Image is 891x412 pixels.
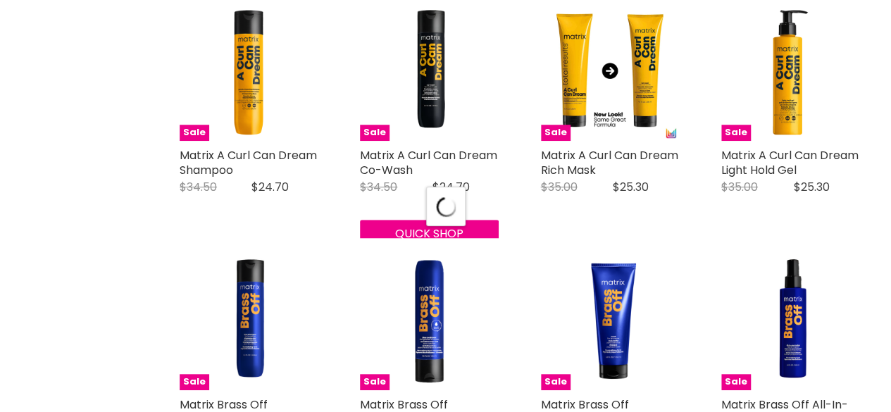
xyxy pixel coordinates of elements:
a: Matrix Brass Off Conditioner Matrix Brass Off Conditioner Sale [360,252,498,390]
span: Sale [541,125,571,141]
a: Matrix A Curl Can Dream Co-Wash [360,147,497,178]
img: Matrix Brass Off All-In-One Toning Leave-In Spray [721,252,859,390]
img: Matrix A Curl Can Dream Co-Wash [360,2,498,140]
a: Matrix Brass Off All-In-One Toning Leave-In Spray Matrix Brass Off All-In-One Toning Leave-In Spr... [721,252,859,390]
a: Matrix A Curl Can Dream Shampoo Matrix A Curl Can Dream Shampoo Sale [180,2,318,140]
span: $24.70 [251,179,289,195]
button: Quick shop [360,220,498,248]
span: $35.00 [541,179,578,195]
span: Sale [360,374,390,390]
span: Sale [721,374,751,390]
span: $34.50 [360,179,397,195]
span: $35.00 [721,179,758,195]
span: Sale [180,125,209,141]
span: Sale [360,125,390,141]
a: Matrix A Curl Can Dream Light Hold Gel [721,147,859,178]
a: Matrix A Curl Can Dream Co-Wash Matrix A Curl Can Dream Co-Wash Sale [360,2,498,140]
img: Matrix Brass Off Neutralization Mask [541,252,679,390]
span: Sale [721,125,751,141]
span: Sale [180,374,209,390]
img: Matrix A Curl Can Dream Light Hold Gel [721,2,859,140]
a: Matrix Brass Off Shampoo Matrix Brass Off Shampoo Sale [180,252,318,390]
span: $25.30 [613,179,649,195]
img: Matrix Brass Off Shampoo [180,252,318,390]
img: Matrix A Curl Can Dream Shampoo [180,2,318,140]
span: $24.70 [432,179,469,195]
a: Matrix A Curl Can Dream Rich Mask Matrix A Curl Can Dream Rich Mask Sale [541,2,679,140]
a: Matrix A Curl Can Dream Rich Mask [541,147,678,178]
a: Matrix A Curl Can Dream Light Hold Gel Matrix A Curl Can Dream Light Hold Gel Sale [721,2,859,140]
span: $34.50 [180,179,217,195]
a: Matrix A Curl Can Dream Shampoo [180,147,317,178]
img: Matrix Brass Off Conditioner [360,252,498,390]
span: $25.30 [793,179,829,195]
img: Matrix A Curl Can Dream Rich Mask [541,2,679,140]
a: Matrix Brass Off Neutralization Mask Matrix Brass Off Neutralization Mask Sale [541,252,679,390]
span: Sale [541,374,571,390]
